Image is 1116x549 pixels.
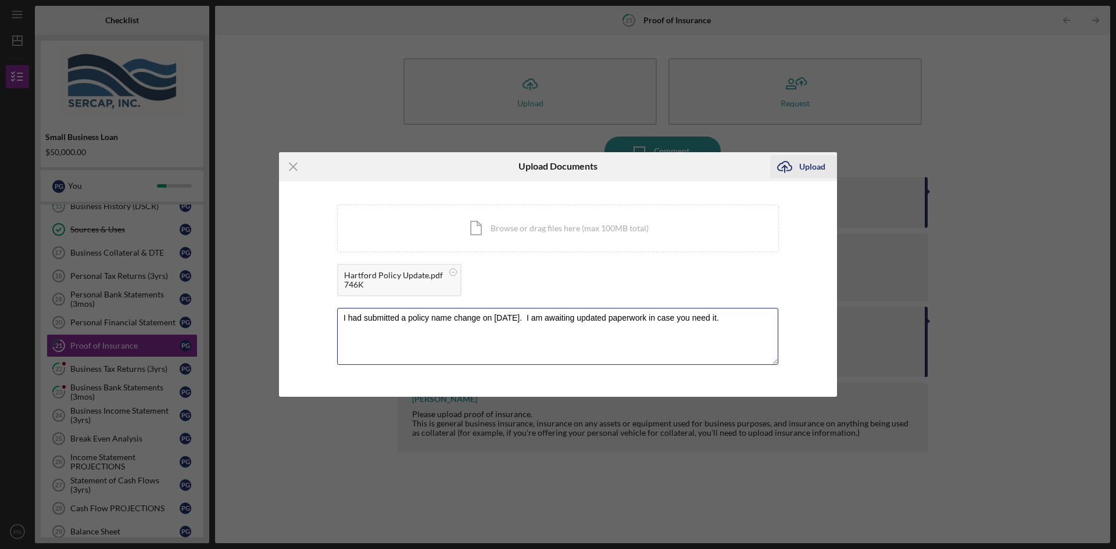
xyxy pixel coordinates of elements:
[344,271,443,280] div: Hartford Policy Update.pdf
[344,280,443,289] div: 746K
[770,155,837,178] button: Upload
[799,155,825,178] div: Upload
[337,308,778,365] textarea: I had submitted a policy name change on [DATE]. I am awaiting updated paperwork in case you need it.
[518,161,598,171] h6: Upload Documents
